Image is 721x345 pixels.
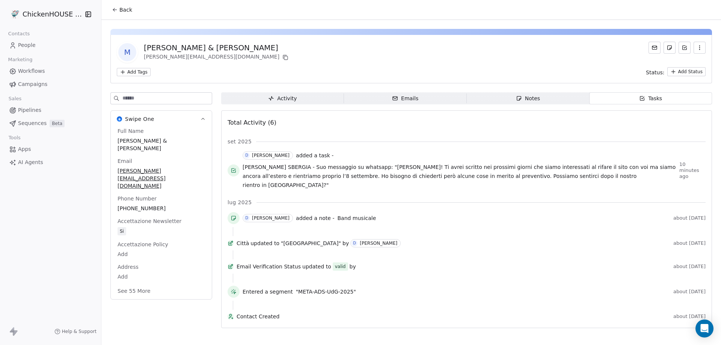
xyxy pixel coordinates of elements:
a: Apps [6,143,95,155]
a: [PERSON_NAME] SBERGIA - Suo messaggio su whatsapp: "[PERSON_NAME]! Ti avrei scritto nei prossimi ... [243,163,676,190]
img: 4.jpg [11,10,20,19]
span: Total Activity (6) [228,119,276,126]
span: about [DATE] [673,313,706,319]
span: Phone Number [116,195,158,202]
div: [PERSON_NAME] [360,241,397,246]
span: Sequences [18,119,47,127]
div: valid [335,263,346,270]
span: M [118,43,136,61]
div: Emails [392,95,418,102]
span: Email Verification Status [237,263,301,270]
span: [PHONE_NUMBER] [118,205,205,212]
span: about [DATE] [673,215,706,221]
div: Notes [516,95,540,102]
span: Add [118,273,205,280]
a: Pipelines [6,104,95,116]
button: Back [107,3,137,17]
span: Add [118,250,205,258]
span: [PERSON_NAME][EMAIL_ADDRESS][DOMAIN_NAME] [118,167,205,190]
span: Entered a segment [243,288,293,295]
span: Address [116,263,140,271]
span: "[GEOGRAPHIC_DATA]" [281,240,341,247]
span: Apps [18,145,31,153]
div: Swipe OneSwipe One [111,127,212,299]
div: D [245,215,248,221]
span: 10 minutes ago [679,161,706,179]
span: about [DATE] [673,240,706,246]
button: Add Tags [117,68,151,76]
img: Swipe One [117,116,122,122]
span: [PERSON_NAME] & [PERSON_NAME] [118,137,205,152]
span: Back [119,6,132,14]
span: Status: [646,69,664,76]
a: Workflows [6,65,95,77]
span: Contacts [5,28,33,39]
span: added a note - [296,214,334,222]
span: by [342,240,349,247]
span: added a task - [296,152,333,159]
span: ChickenHOUSE snc [23,9,83,19]
span: Pipelines [18,106,41,114]
span: by [350,263,356,270]
span: Beta [50,120,65,127]
span: Swipe One [125,115,154,123]
span: Sales [5,93,25,104]
span: AI Agents [18,158,43,166]
div: Si [120,227,124,235]
span: updated to [302,263,331,270]
span: Marketing [5,54,36,65]
span: [PERSON_NAME] SBERGIA - Suo messaggio su whatsapp: "[PERSON_NAME]! Ti avrei scritto nei prossimi ... [243,164,676,188]
a: People [6,39,95,51]
span: about [DATE] [673,264,706,270]
span: People [18,41,36,49]
div: D [245,152,248,158]
a: SequencesBeta [6,117,95,130]
span: Workflows [18,67,45,75]
span: lug 2025 [228,199,252,206]
div: Open Intercom Messenger [695,319,713,337]
span: Città [237,240,249,247]
span: Full Name [116,127,145,135]
button: ChickenHOUSE snc [9,8,80,21]
span: about [DATE] [673,289,706,295]
span: updated to [250,240,279,247]
span: set 2025 [228,138,252,145]
button: See 55 More [113,284,155,298]
button: Add Status [667,67,706,76]
a: Band musicale [337,214,376,223]
a: Campaigns [6,78,95,90]
div: [PERSON_NAME] [252,153,290,158]
a: Help & Support [54,328,97,334]
span: Accettazione Policy [116,241,170,248]
span: Help & Support [62,328,97,334]
span: Email [116,157,134,165]
span: Accettazione Newsletter [116,217,183,225]
div: [PERSON_NAME][EMAIL_ADDRESS][DOMAIN_NAME] [144,53,290,62]
a: AI Agents [6,156,95,169]
button: Swipe OneSwipe One [111,111,212,127]
span: Campaigns [18,80,47,88]
div: D [353,240,356,246]
div: [PERSON_NAME] [252,215,290,221]
span: Tools [5,132,24,143]
span: Band musicale [337,215,376,221]
div: Activity [268,95,297,102]
span: Contact Created [237,313,670,320]
span: "META-ADS-UdG-2025" [296,288,356,295]
div: [PERSON_NAME] & [PERSON_NAME] [144,42,290,53]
